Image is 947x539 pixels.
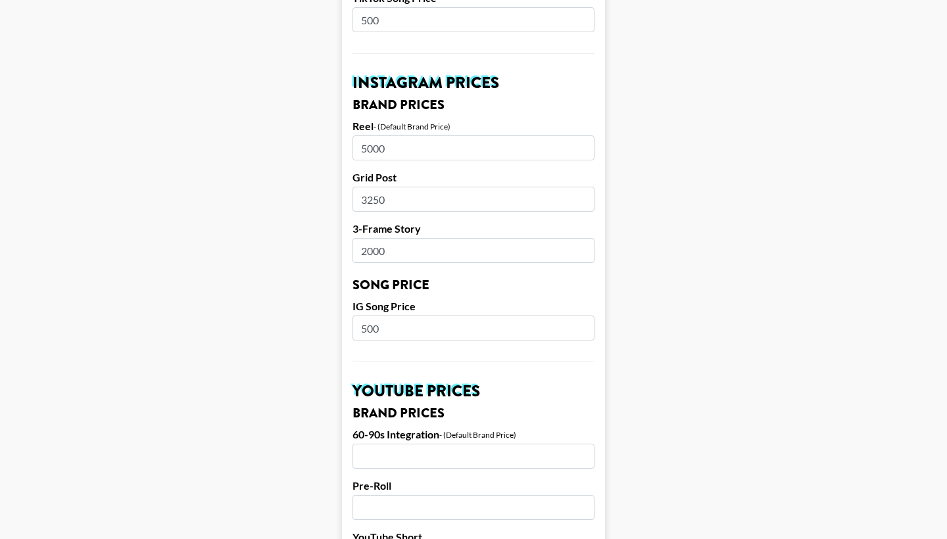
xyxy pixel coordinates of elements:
[352,300,595,313] label: IG Song Price
[352,479,595,492] label: Pre-Roll
[352,75,595,91] h2: Instagram Prices
[352,222,595,235] label: 3-Frame Story
[352,279,595,292] h3: Song Price
[374,122,450,131] div: - (Default Brand Price)
[352,383,595,399] h2: YouTube Prices
[352,407,595,420] h3: Brand Prices
[352,120,374,133] label: Reel
[439,430,516,440] div: - (Default Brand Price)
[352,99,595,112] h3: Brand Prices
[352,171,595,184] label: Grid Post
[352,428,439,441] label: 60-90s Integration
